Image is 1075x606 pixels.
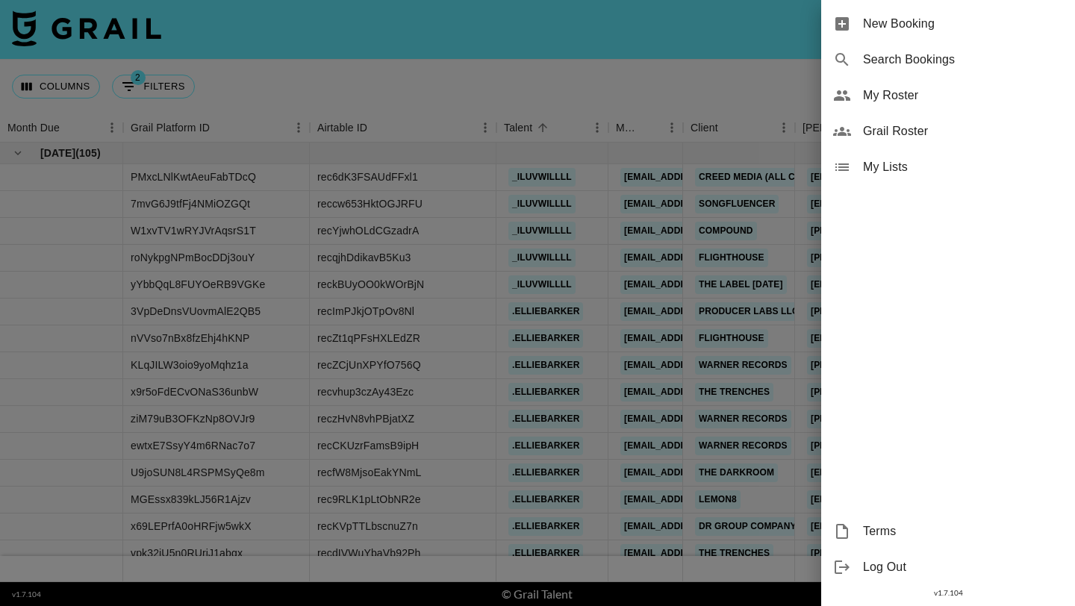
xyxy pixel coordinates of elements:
div: My Lists [821,149,1075,185]
span: New Booking [863,15,1063,33]
div: Log Out [821,549,1075,585]
span: My Lists [863,158,1063,176]
div: Grail Roster [821,113,1075,149]
div: Terms [821,513,1075,549]
span: Log Out [863,558,1063,576]
span: Grail Roster [863,122,1063,140]
div: v 1.7.104 [821,585,1075,601]
div: My Roster [821,78,1075,113]
span: Search Bookings [863,51,1063,69]
div: Search Bookings [821,42,1075,78]
span: Terms [863,522,1063,540]
div: New Booking [821,6,1075,42]
span: My Roster [863,87,1063,104]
